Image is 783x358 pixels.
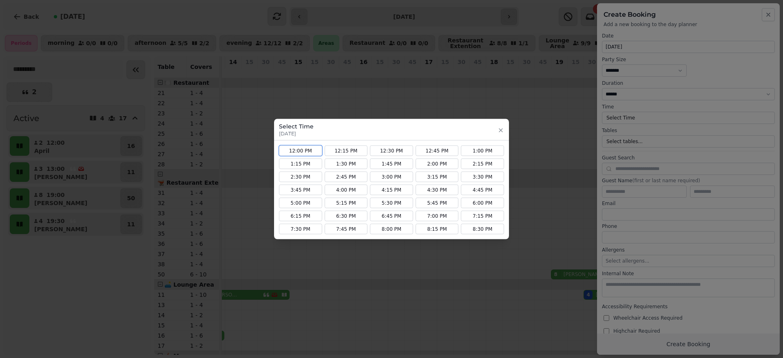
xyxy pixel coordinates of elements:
button: 1:45 PM [370,159,413,169]
button: 3:15 PM [416,172,459,182]
button: 6:45 PM [370,211,413,221]
button: 4:30 PM [416,185,459,195]
button: 12:15 PM [325,146,368,156]
button: 7:00 PM [416,211,459,221]
button: 7:45 PM [325,224,368,234]
button: 3:45 PM [279,185,322,195]
button: 1:30 PM [325,159,368,169]
button: 12:45 PM [416,146,459,156]
button: 8:00 PM [370,224,413,234]
button: 4:15 PM [370,185,413,195]
button: 2:00 PM [416,159,459,169]
button: 6:30 PM [325,211,368,221]
h3: Select Time [279,122,314,130]
button: 6:00 PM [461,198,504,208]
button: 7:30 PM [279,224,322,234]
button: 5:30 PM [370,198,413,208]
button: 1:00 PM [461,146,504,156]
p: [DATE] [279,130,314,137]
button: 3:30 PM [461,172,504,182]
button: 6:15 PM [279,211,322,221]
button: 1:15 PM [279,159,322,169]
button: 12:00 PM [279,146,322,156]
button: 2:45 PM [325,172,368,182]
button: 4:00 PM [325,185,368,195]
button: 12:30 PM [370,146,413,156]
button: 5:15 PM [325,198,368,208]
button: 5:45 PM [416,198,459,208]
button: 3:00 PM [370,172,413,182]
button: 2:30 PM [279,172,322,182]
button: 7:15 PM [461,211,504,221]
button: 4:45 PM [461,185,504,195]
button: 5:00 PM [279,198,322,208]
button: 2:15 PM [461,159,504,169]
button: 8:15 PM [416,224,459,234]
button: 8:30 PM [461,224,504,234]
